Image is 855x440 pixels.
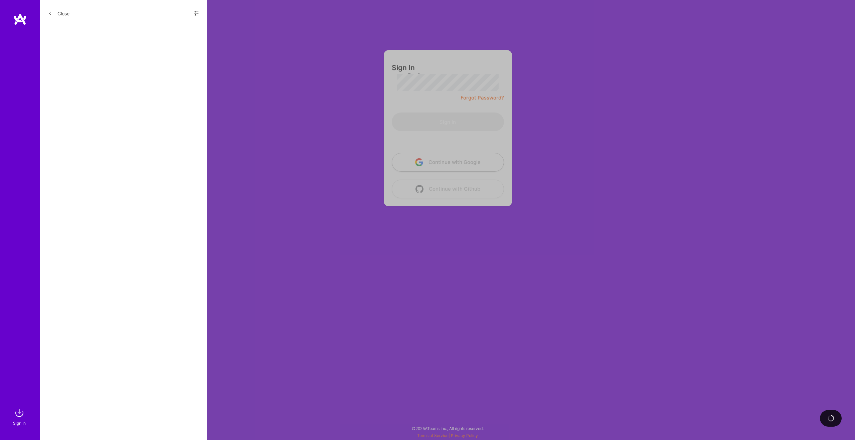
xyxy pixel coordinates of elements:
img: sign in [13,406,26,420]
img: logo [13,13,27,25]
button: Close [48,8,69,19]
img: loading [827,414,835,422]
a: sign inSign In [14,406,26,427]
div: Sign In [13,420,26,427]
